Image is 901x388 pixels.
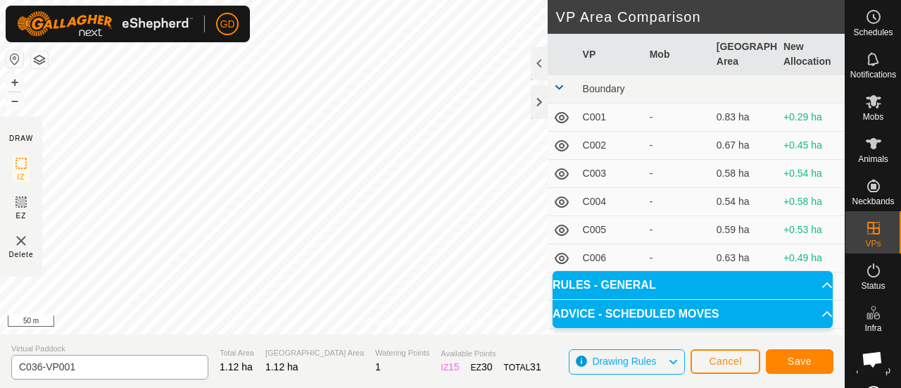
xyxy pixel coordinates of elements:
p-accordion-header: ADVICE - SCHEDULED MOVES [553,300,833,328]
span: Boundary [583,83,625,94]
span: Available Points [441,348,541,360]
button: Map Layers [31,51,48,68]
div: TOTAL [504,360,541,375]
div: DRAW [9,133,33,144]
span: ADVICE - SCHEDULED MOVES [553,308,719,320]
span: 30 [481,361,493,373]
td: C004 [577,188,644,216]
td: +0.29 ha [778,104,845,132]
span: 1 [375,361,381,373]
th: VP [577,34,644,75]
td: C003 [577,160,644,188]
span: GD [220,17,235,32]
div: EZ [471,360,493,375]
span: RULES - GENERAL [553,280,656,291]
td: C001 [577,104,644,132]
td: +0.45 ha [778,132,845,160]
h2: VP Area Comparison [556,8,845,25]
td: +0.54 ha [778,160,845,188]
span: Watering Points [375,347,429,359]
div: - [650,223,705,237]
span: Delete [9,249,34,260]
button: + [6,74,23,91]
span: Save [788,356,812,367]
span: Notifications [850,70,896,79]
td: C006 [577,244,644,273]
p-accordion-header: RULES - GENERAL [553,271,833,299]
div: - [650,194,705,209]
span: 15 [448,361,460,373]
button: Cancel [691,349,760,374]
td: 0.83 ha [711,104,778,132]
span: VPs [865,239,881,248]
span: Drawing Rules [592,356,656,367]
span: Mobs [863,113,883,121]
span: Infra [864,324,881,332]
span: Heatmap [856,366,890,375]
img: Gallagher Logo [17,11,193,37]
td: +0.58 ha [778,188,845,216]
td: +0.49 ha [778,244,845,273]
span: Neckbands [852,197,894,206]
span: Schedules [853,28,893,37]
span: Virtual Paddock [11,343,208,355]
span: 1.12 ha [265,361,298,373]
th: [GEOGRAPHIC_DATA] Area [711,34,778,75]
div: Open chat [853,340,891,378]
td: C005 [577,216,644,244]
div: - [650,251,705,265]
span: 31 [530,361,541,373]
td: 0.67 ha [711,132,778,160]
div: - [650,138,705,153]
span: Total Area [220,347,254,359]
td: 0.59 ha [711,216,778,244]
span: IZ [18,172,25,182]
td: +0.53 ha [778,216,845,244]
span: Animals [858,155,888,163]
div: IZ [441,360,459,375]
button: – [6,92,23,109]
th: New Allocation [778,34,845,75]
span: [GEOGRAPHIC_DATA] Area [265,347,364,359]
button: Reset Map [6,51,23,68]
img: VP [13,232,30,249]
span: EZ [16,211,27,221]
a: Privacy Policy [367,316,420,329]
button: Save [766,349,833,374]
td: 0.54 ha [711,188,778,216]
td: 0.63 ha [711,244,778,273]
span: 1.12 ha [220,361,253,373]
th: Mob [644,34,711,75]
div: - [650,110,705,125]
div: - [650,166,705,181]
span: Status [861,282,885,290]
a: Contact Us [436,316,478,329]
td: C002 [577,132,644,160]
td: 0.58 ha [711,160,778,188]
span: Cancel [709,356,742,367]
